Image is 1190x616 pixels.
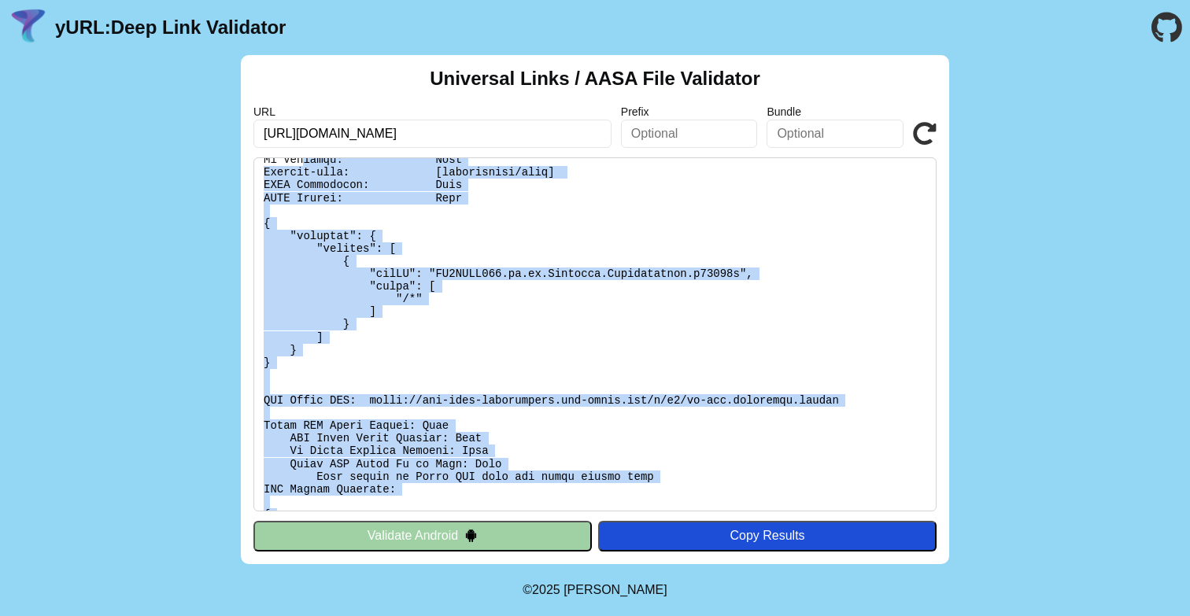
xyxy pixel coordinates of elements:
[430,68,760,90] h2: Universal Links / AASA File Validator
[253,120,612,148] input: Required
[767,105,904,118] label: Bundle
[523,564,667,616] footer: ©
[8,7,49,48] img: yURL Logo
[621,105,758,118] label: Prefix
[532,583,560,596] span: 2025
[598,521,937,551] button: Copy Results
[621,120,758,148] input: Optional
[767,120,904,148] input: Optional
[253,157,937,511] pre: Lorem ipsu do: sitam://co-adi.elitseddo.eiusmo/.temp-incid/utlab-etd-magn-aliquaenima Mi Veniamqu...
[55,17,286,39] a: yURL:Deep Link Validator
[253,105,612,118] label: URL
[606,529,929,543] div: Copy Results
[564,583,667,596] a: Michael Ibragimchayev's Personal Site
[464,529,478,542] img: droidIcon.svg
[253,521,592,551] button: Validate Android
